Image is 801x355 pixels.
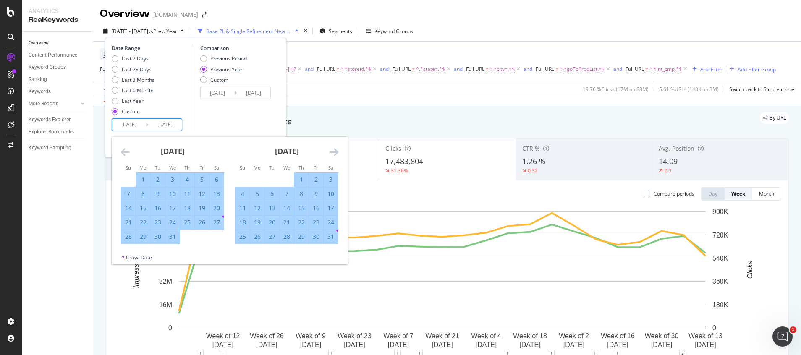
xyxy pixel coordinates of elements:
td: Selected. Sunday, August 11, 2024 [236,201,250,215]
div: 26 [195,218,209,227]
text: [DATE] [476,341,497,348]
button: and [613,65,622,73]
div: Day [708,190,717,197]
div: 7 [280,190,294,198]
td: Selected. Sunday, August 25, 2024 [236,230,250,244]
div: Keywords Explorer [29,115,71,124]
a: Ranking [29,75,87,84]
div: 21 [121,218,136,227]
div: Explorer Bookmarks [29,128,74,136]
div: Date Range [112,44,191,52]
div: 18 [236,218,250,227]
input: End Date [148,119,182,131]
small: Mo [254,164,261,171]
td: Selected. Thursday, August 15, 2024 [294,201,309,215]
div: 5 [250,190,264,198]
td: Selected. Saturday, August 31, 2024 [324,230,338,244]
div: 3 [165,175,180,184]
text: [DATE] [695,341,716,348]
div: Move forward to switch to the next month. [330,147,338,157]
div: Month [759,190,774,197]
td: Selected. Wednesday, July 24, 2024 [165,215,180,230]
div: 23 [309,218,323,227]
td: Selected. Tuesday, August 13, 2024 [265,201,280,215]
div: 31 [165,232,180,241]
div: Last 3 Months [122,76,154,84]
div: [DOMAIN_NAME] [153,10,198,19]
div: 22 [294,218,309,227]
div: Overview [100,7,150,21]
button: and [524,65,532,73]
span: Clicks [385,144,401,152]
text: [DATE] [212,341,233,348]
text: 540K [712,255,728,262]
div: 20 [265,218,279,227]
td: Selected. Friday, July 26, 2024 [195,215,209,230]
small: Sa [214,164,219,171]
div: 15 [294,204,309,212]
text: [DATE] [344,341,365,348]
small: Su [240,164,245,171]
div: 12 [250,204,264,212]
span: ≠ [337,65,340,73]
div: 31.36% [391,167,408,174]
text: Week of 4 [471,332,501,339]
span: vs Prev. Year [148,28,177,35]
text: Impressions [133,252,140,288]
span: ≠ [555,65,558,73]
div: 0.32 [528,167,538,174]
small: Sa [328,164,333,171]
div: Compare periods [654,190,694,197]
div: 9 [309,190,323,198]
div: Last 7 Days [112,55,154,62]
span: ^.*goToProdList.*$ [560,63,605,75]
span: Device [103,50,119,57]
td: Selected. Tuesday, July 23, 2024 [151,215,165,230]
div: 19.76 % Clicks ( 17M on 88M ) [583,86,649,93]
small: We [283,164,290,171]
a: Keyword Sampling [29,144,87,152]
span: Avg. Position [659,144,694,152]
text: 720K [712,231,728,238]
td: Selected. Tuesday, August 20, 2024 [265,215,280,230]
div: 25 [236,232,250,241]
td: Selected. Friday, August 16, 2024 [309,201,324,215]
td: Selected. Tuesday, August 27, 2024 [265,230,280,244]
td: Selected. Wednesday, August 28, 2024 [280,230,294,244]
span: Segments [329,28,352,35]
div: Add Filter Group [738,66,776,73]
small: Mo [139,164,147,171]
div: 24 [324,218,338,227]
text: 180K [712,301,728,308]
td: Selected. Sunday, July 14, 2024 [121,201,136,215]
td: Selected. Wednesday, August 7, 2024 [280,187,294,201]
small: Fr [314,164,318,171]
td: Selected. Thursday, August 1, 2024 [294,172,309,187]
td: Selected. Monday, July 22, 2024 [136,215,151,230]
div: Last Year [112,97,154,104]
text: Week of 13 [688,332,722,339]
small: Fr [199,164,204,171]
div: Last 6 Months [112,87,154,94]
div: Custom [122,108,140,115]
td: Selected. Monday, July 15, 2024 [136,201,151,215]
small: Tu [155,164,160,171]
div: RealKeywords [29,15,86,25]
div: 30 [151,232,165,241]
td: Selected. Wednesday, August 14, 2024 [280,201,294,215]
td: Selected. Tuesday, August 6, 2024 [265,187,280,201]
div: 24 [165,218,180,227]
td: Selected. Saturday, July 13, 2024 [209,187,224,201]
td: Selected. Wednesday, July 10, 2024 [165,187,180,201]
text: 32M [159,278,172,285]
div: 14 [280,204,294,212]
div: 2.9 [664,167,671,174]
div: 19 [195,204,209,212]
div: Content Performance [29,51,77,60]
td: Selected. Thursday, July 18, 2024 [180,201,195,215]
td: Selected. Monday, August 19, 2024 [250,215,265,230]
text: Week of 2 [559,332,589,339]
button: Keyword Groups [363,24,416,38]
button: and [305,65,314,73]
